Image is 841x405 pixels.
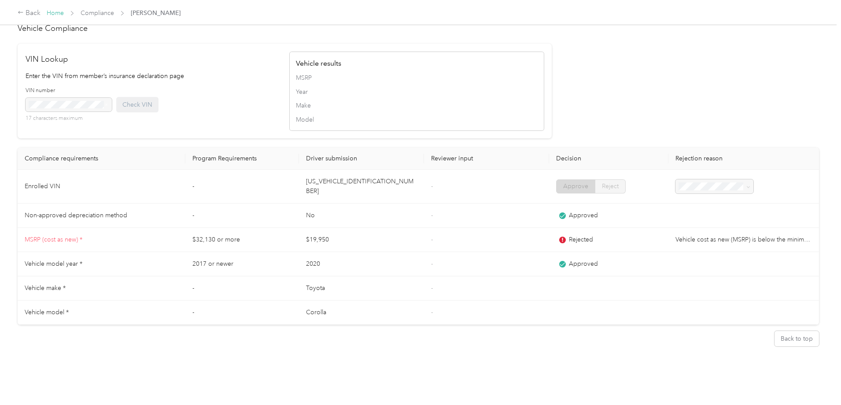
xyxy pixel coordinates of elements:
[296,73,538,82] span: MSRP
[299,170,424,204] td: [US_VEHICLE_IDENTIFICATION_NUMBER]
[424,148,549,170] th: Reviewer input
[25,236,82,243] span: MSRP (cost as new) *
[25,260,82,268] span: Vehicle model year *
[431,308,433,316] span: -
[131,8,181,18] span: [PERSON_NAME]
[18,252,185,276] td: Vehicle model year *
[18,8,41,19] div: Back
[792,356,841,405] iframe: Everlance-gr Chat Button Frame
[299,252,424,276] td: 2020
[185,252,299,276] td: 2017 or newer
[675,235,812,245] p: Vehicle cost as new (MSRP) is below the minimum value requirement
[26,115,112,123] p: 17 characters maximum
[668,148,819,170] th: Rejection reason
[18,228,185,252] td: MSRP (cost as new) *
[431,182,433,190] span: -
[299,276,424,301] td: Toyota
[299,148,424,170] th: Driver submission
[81,9,114,17] a: Compliance
[18,22,819,34] h2: Vehicle Compliance
[556,235,661,245] div: Rejected
[185,228,299,252] td: $32,130 or more
[185,204,299,228] td: -
[299,228,424,252] td: $19,950
[25,284,66,292] span: Vehicle make *
[18,301,185,325] td: Vehicle model *
[431,284,433,292] span: -
[26,53,280,65] h2: VIN Lookup
[431,260,433,268] span: -
[431,236,433,243] span: -
[18,148,185,170] th: Compliance requirements
[185,148,299,170] th: Program Requirements
[296,58,538,69] h4: Vehicle results
[431,212,433,219] span: -
[18,170,185,204] td: Enrolled VIN
[602,182,619,190] span: Reject
[296,101,538,110] span: Make
[556,259,661,269] div: Approved
[47,9,64,17] a: Home
[185,276,299,301] td: -
[185,301,299,325] td: -
[25,212,127,219] span: Non-approved depreciation method
[296,87,538,97] span: Year
[26,71,280,81] p: Enter the VIN from member’s insurance declaration page
[549,148,668,170] th: Decision
[299,204,424,228] td: No
[556,211,661,220] div: Approved
[563,182,588,190] span: Approve
[185,170,299,204] td: -
[775,331,819,346] button: Back to top
[296,115,538,124] span: Model
[299,301,424,325] td: Corolla
[18,276,185,301] td: Vehicle make *
[18,204,185,228] td: Non-approved depreciation method
[25,308,69,316] span: Vehicle model *
[26,87,112,95] label: VIN number
[25,182,60,190] span: Enrolled VIN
